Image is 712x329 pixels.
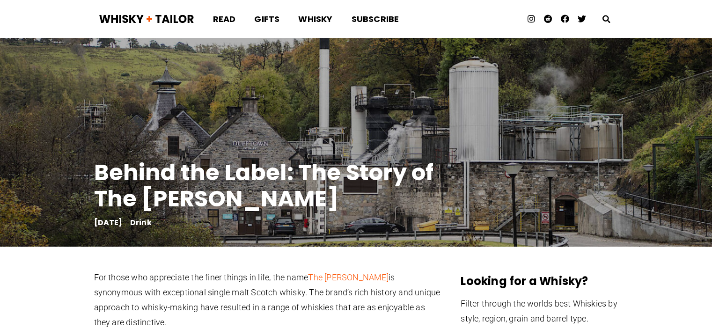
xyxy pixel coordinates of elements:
a: Drink [130,217,152,228]
a: Gifts [245,7,289,31]
a: Subscribe [342,7,409,31]
h3: Looking for a Whisky? [461,274,618,289]
img: Whisky + Tailor Logo [99,12,194,26]
a: Read [204,7,245,31]
a: The [PERSON_NAME] [308,272,388,282]
a: Whisky [289,7,342,31]
p: Filter through the worlds best Whiskies by style, region, grain and barrel type. [461,296,618,326]
a: [DATE] [94,219,123,226]
h1: Behind the Label: The Story of The [PERSON_NAME] [94,160,469,212]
